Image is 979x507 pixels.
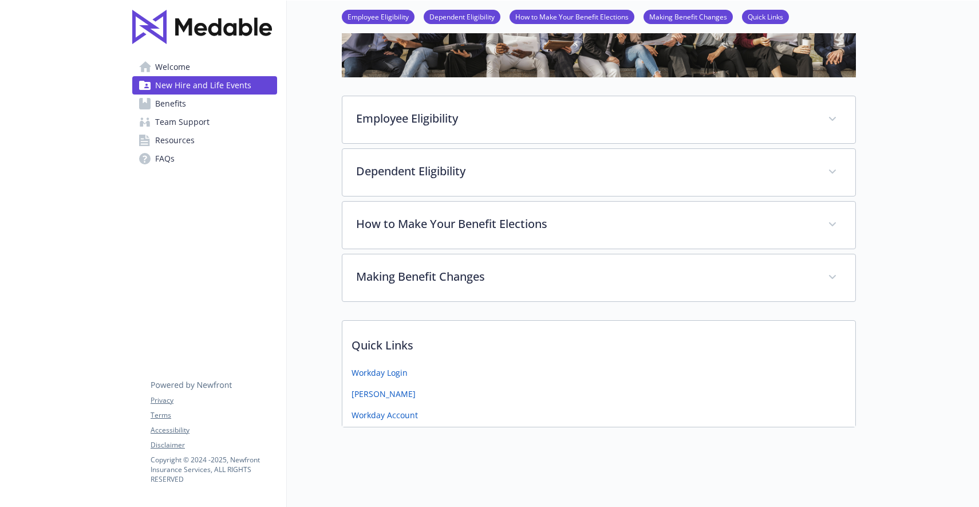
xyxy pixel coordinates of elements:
[342,202,855,249] div: How to Make Your Benefit Elections
[424,11,500,22] a: Dependent Eligibility
[742,11,789,22] a: Quick Links
[132,76,277,95] a: New Hire and Life Events
[644,11,733,22] a: Making Benefit Changes
[155,58,190,76] span: Welcome
[132,95,277,113] a: Benefits
[151,425,277,435] a: Accessibility
[155,131,195,150] span: Resources
[155,95,186,113] span: Benefits
[510,11,634,22] a: How to Make Your Benefit Elections
[132,113,277,131] a: Team Support
[151,395,277,406] a: Privacy
[352,409,418,421] a: Workday Account
[356,268,814,285] p: Making Benefit Changes
[356,110,814,127] p: Employee Eligibility
[352,388,416,400] a: [PERSON_NAME]
[151,410,277,420] a: Terms
[356,215,814,233] p: How to Make Your Benefit Elections
[342,96,855,143] div: Employee Eligibility
[155,113,210,131] span: Team Support
[356,163,814,180] p: Dependent Eligibility
[342,11,415,22] a: Employee Eligibility
[132,150,277,168] a: FAQs
[342,254,855,301] div: Making Benefit Changes
[132,131,277,150] a: Resources
[155,150,175,168] span: FAQs
[151,455,277,484] p: Copyright © 2024 - 2025 , Newfront Insurance Services, ALL RIGHTS RESERVED
[132,58,277,76] a: Welcome
[151,440,277,450] a: Disclaimer
[342,149,855,196] div: Dependent Eligibility
[352,367,408,379] a: Workday Login
[342,321,855,363] p: Quick Links
[155,76,251,95] span: New Hire and Life Events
